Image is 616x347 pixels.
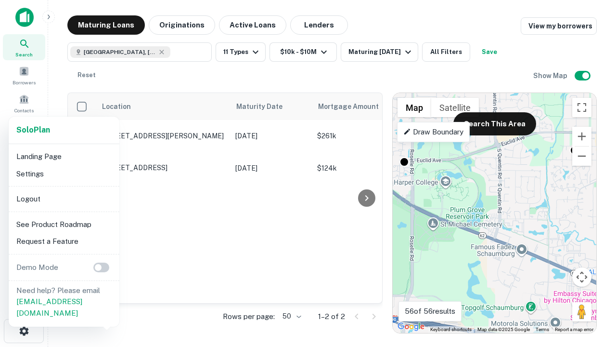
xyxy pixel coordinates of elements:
[13,233,115,250] li: Request a Feature
[16,297,82,317] a: [EMAIL_ADDRESS][DOMAIN_NAME]
[13,216,115,233] li: See Product Roadmap
[568,239,616,285] iframe: Chat Widget
[16,124,50,136] a: SoloPlan
[16,125,50,134] strong: Solo Plan
[13,165,115,183] li: Settings
[13,190,115,208] li: Logout
[13,262,62,273] p: Demo Mode
[16,285,112,319] p: Need help? Please email
[13,148,115,165] li: Landing Page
